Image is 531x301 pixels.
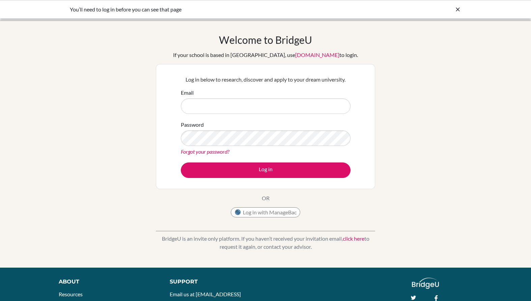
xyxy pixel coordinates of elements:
[262,194,270,202] p: OR
[170,278,258,286] div: Support
[412,278,439,289] img: logo_white@2x-f4f0deed5e89b7ecb1c2cc34c3e3d731f90f0f143d5ea2071677605dd97b5244.png
[181,162,351,178] button: Log in
[173,51,358,59] div: If your school is based in [GEOGRAPHIC_DATA], use to login.
[181,148,229,155] a: Forgot your password?
[295,52,339,58] a: [DOMAIN_NAME]
[343,235,364,242] a: click here
[59,291,83,297] a: Resources
[70,5,360,13] div: You’ll need to log in before you can see that page
[181,76,351,84] p: Log in below to research, discover and apply to your dream university.
[59,278,155,286] div: About
[219,34,312,46] h1: Welcome to BridgeU
[181,89,194,97] label: Email
[156,235,375,251] p: BridgeU is an invite only platform. If you haven’t received your invitation email, to request it ...
[231,207,300,217] button: Log in with ManageBac
[181,121,204,129] label: Password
